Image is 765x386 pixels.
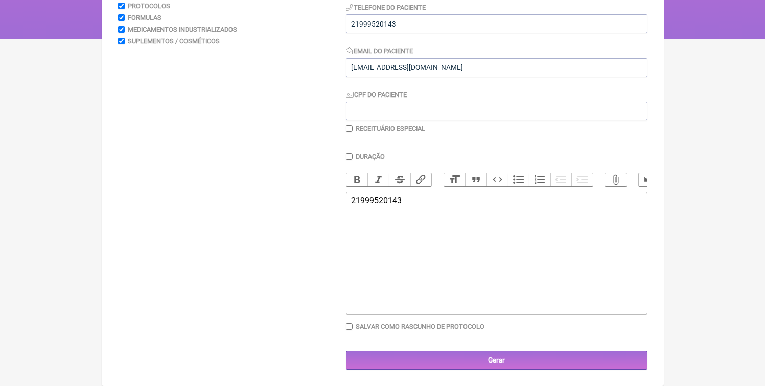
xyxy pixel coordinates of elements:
button: Bold [346,173,368,186]
button: Italic [367,173,389,186]
div: 21999520143 [351,196,641,225]
label: Medicamentos Industrializados [128,26,237,33]
label: CPF do Paciente [346,91,407,99]
label: Email do Paciente [346,47,413,55]
button: Quote [465,173,486,186]
label: Telefone do Paciente [346,4,426,11]
button: Code [486,173,508,186]
button: Heading [444,173,466,186]
label: Protocolos [128,2,170,10]
button: Decrease Level [550,173,572,186]
button: Attach Files [605,173,627,186]
button: Strikethrough [389,173,410,186]
button: Numbers [529,173,550,186]
button: Bullets [508,173,529,186]
button: Link [410,173,432,186]
input: Gerar [346,351,647,370]
label: Suplementos / Cosméticos [128,37,220,45]
label: Salvar como rascunho de Protocolo [356,323,484,330]
label: Receituário Especial [356,125,425,132]
button: Increase Level [571,173,593,186]
label: Formulas [128,14,161,21]
button: Undo [639,173,660,186]
label: Duração [356,153,385,160]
